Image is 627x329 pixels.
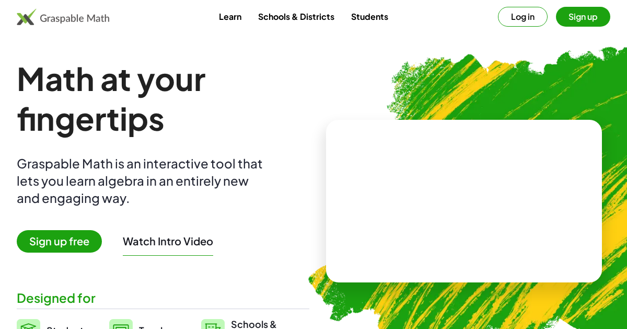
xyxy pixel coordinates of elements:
button: Log in [498,7,548,27]
a: Students [343,7,397,26]
div: Graspable Math is an interactive tool that lets you learn algebra in an entirely new and engaging... [17,155,268,207]
div: Designed for [17,289,309,307]
a: Learn [211,7,250,26]
a: Schools & Districts [250,7,343,26]
button: Watch Intro Video [123,234,213,248]
video: What is this? This is dynamic math notation. Dynamic math notation plays a central role in how Gr... [386,162,542,241]
button: Sign up [556,7,610,27]
span: Sign up free [17,230,102,253]
h1: Math at your fingertips [17,59,309,138]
